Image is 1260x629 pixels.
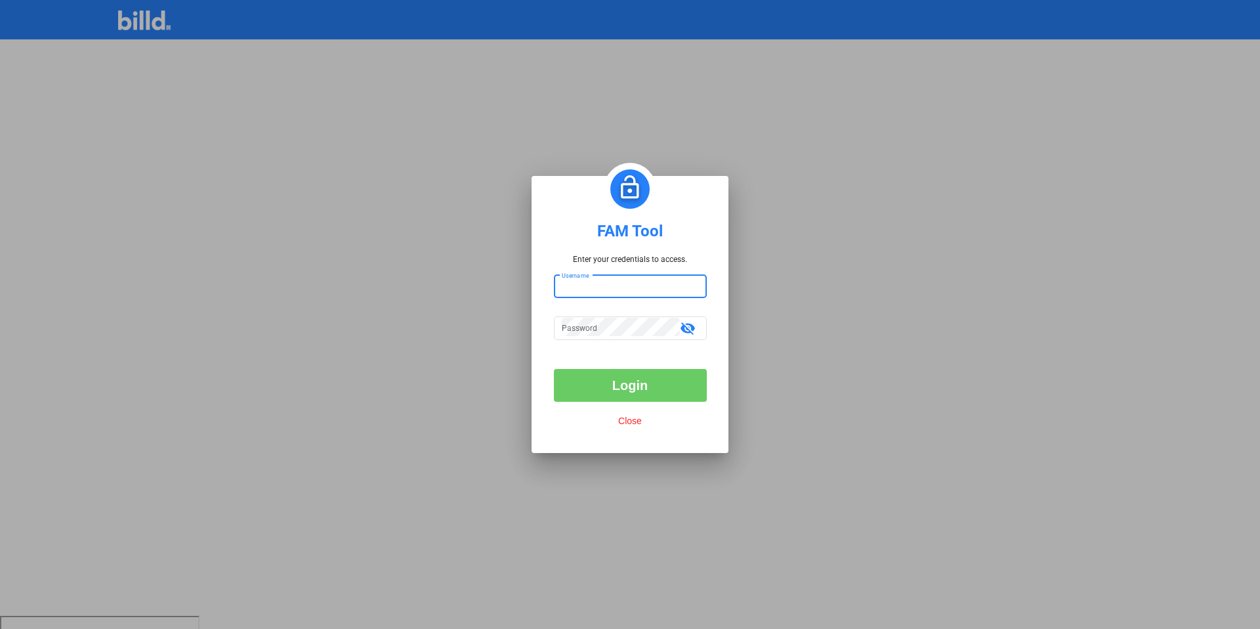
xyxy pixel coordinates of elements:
p: Enter your credentials to access. [573,255,687,264]
button: Login [554,369,707,402]
img: password.png [615,171,645,207]
button: Close [614,415,646,427]
mat-icon: visibility_off [680,320,696,336]
div: FAM Tool [597,222,663,240]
